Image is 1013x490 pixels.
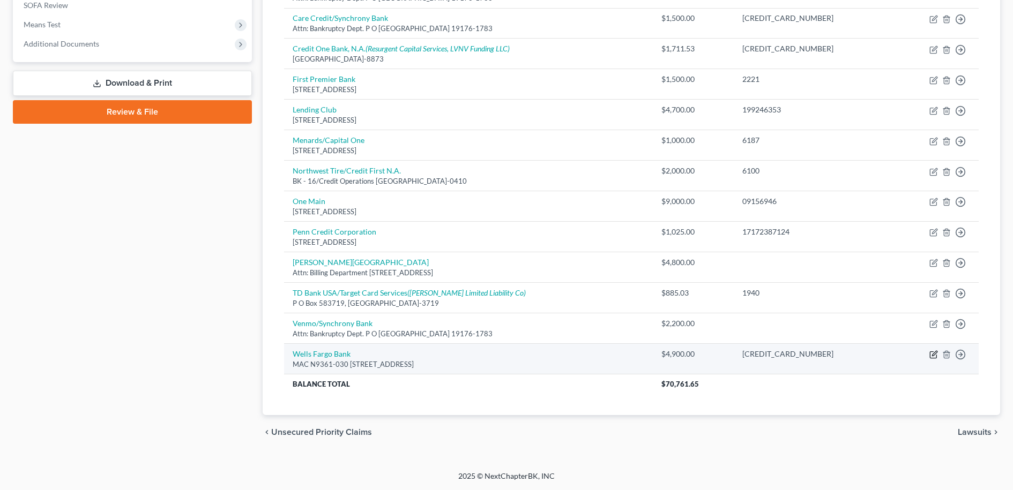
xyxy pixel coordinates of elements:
[661,227,725,237] div: $1,025.00
[958,428,1000,436] button: Lawsuits chevron_right
[293,319,373,328] a: Venmo/Synchrony Bank
[742,135,885,146] div: 6187
[24,1,68,10] span: SOFA Review
[742,196,885,207] div: 09156946
[293,44,510,53] a: Credit One Bank, N.A.(Resurgent Capital Services, LVNV Funding LLC)
[742,349,885,359] div: [CREDIT_CARD_NUMBER]
[407,288,526,297] i: ([PERSON_NAME] Limited Liability Co)
[293,166,401,175] a: Northwest Tire/Credit First N.A.
[293,288,526,297] a: TD Bank USA/Target Card Services([PERSON_NAME] Limited Liability Co)
[293,54,645,64] div: [GEOGRAPHIC_DATA]-8873
[293,115,645,125] div: [STREET_ADDRESS]
[661,318,725,329] div: $2,200.00
[293,176,645,186] div: BK - 16/Credit Operations [GEOGRAPHIC_DATA]-0410
[742,43,885,54] div: [CREDIT_CARD_NUMBER]
[293,146,645,156] div: [STREET_ADDRESS]
[661,74,725,85] div: $1,500.00
[661,104,725,115] div: $4,700.00
[24,39,99,48] span: Additional Documents
[661,257,725,268] div: $4,800.00
[742,13,885,24] div: [CREDIT_CARD_NUMBER]
[661,43,725,54] div: $1,711.53
[293,74,355,84] a: First Premier Bank
[661,165,725,176] div: $2,000.00
[263,428,372,436] button: chevron_left Unsecured Priority Claims
[293,85,645,95] div: [STREET_ADDRESS]
[992,428,1000,436] i: chevron_right
[284,374,653,394] th: Balance Total
[293,197,325,206] a: One Main
[661,13,725,24] div: $1,500.00
[293,298,645,308] div: P O Box 583719, [GEOGRAPHIC_DATA]-3719
[293,359,645,370] div: MAC N9361-030 [STREET_ADDRESS]
[661,349,725,359] div: $4,900.00
[271,428,372,436] span: Unsecured Priority Claims
[293,329,645,339] div: Attn: Bankruptcy Dept. P O [GEOGRAPHIC_DATA] 19176-1783
[661,196,725,207] div: $9,000.00
[742,104,885,115] div: 199246353
[293,349,351,358] a: Wells Fargo Bank
[293,135,364,145] a: Menards/Capital One
[661,288,725,298] div: $885.03
[13,100,252,124] a: Review & File
[742,227,885,237] div: 17172387124
[201,471,812,490] div: 2025 © NextChapterBK, INC
[293,13,388,22] a: Care Credit/Synchrony Bank
[263,428,271,436] i: chevron_left
[661,135,725,146] div: $1,000.00
[293,268,645,278] div: Attn: Billing Department [STREET_ADDRESS]
[24,20,61,29] span: Means Test
[293,105,337,114] a: Lending Club
[742,165,885,176] div: 6100
[742,288,885,298] div: 1940
[293,237,645,247] div: [STREET_ADDRESS]
[293,258,429,267] a: [PERSON_NAME][GEOGRAPHIC_DATA]
[958,428,992,436] span: Lawsuits
[742,74,885,85] div: 2221
[293,24,645,34] div: Attn: Bankruptcy Dept. P O [GEOGRAPHIC_DATA] 19176-1783
[13,71,252,96] a: Download & Print
[661,380,699,388] span: $70,761.65
[366,44,510,53] i: (Resurgent Capital Services, LVNV Funding LLC)
[293,227,376,236] a: Penn Credit Corporation
[293,207,645,217] div: [STREET_ADDRESS]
